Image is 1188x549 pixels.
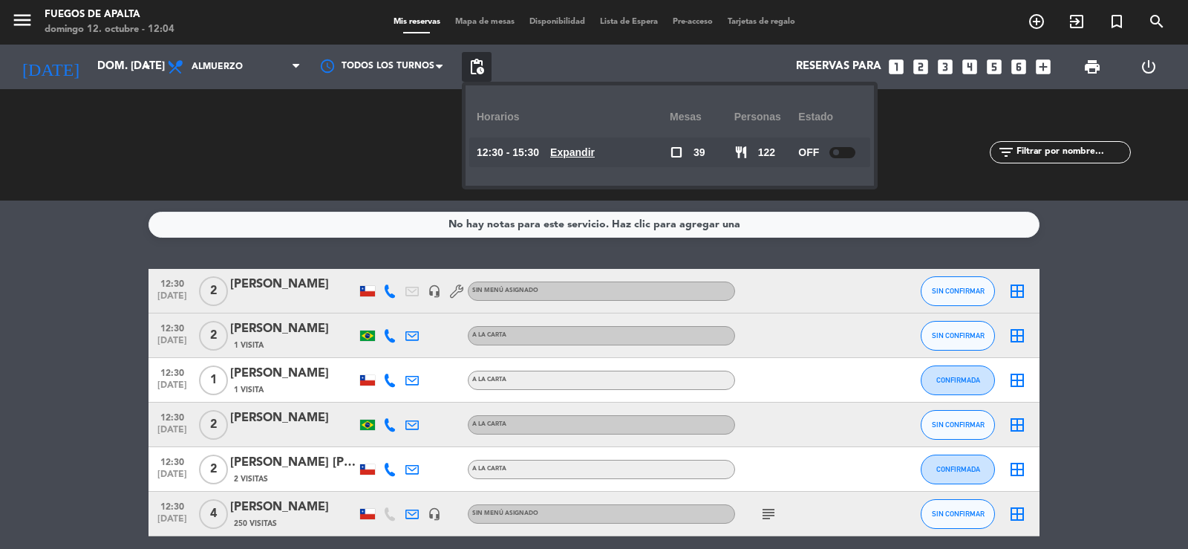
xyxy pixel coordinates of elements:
i: border_all [1008,416,1026,434]
span: [DATE] [154,291,191,308]
div: [PERSON_NAME] [230,409,356,428]
span: restaurant [734,146,748,159]
span: A LA CARTA [472,466,506,472]
span: 2 [199,276,228,306]
span: A LA CARTA [472,377,506,383]
span: [DATE] [154,336,191,353]
span: Pre-acceso [665,18,720,26]
span: Mis reservas [386,18,448,26]
i: power_settings_new [1140,58,1158,76]
span: 12:30 [154,408,191,425]
div: [PERSON_NAME] [PERSON_NAME] [230,453,356,472]
i: looks_6 [1009,57,1028,77]
div: Horarios [477,97,670,137]
i: arrow_drop_down [138,58,156,76]
span: 250 Visitas [234,518,277,530]
i: exit_to_app [1068,13,1086,30]
span: 12:30 [154,497,191,514]
span: pending_actions [468,58,486,76]
span: print [1083,58,1101,76]
i: looks_one [887,57,906,77]
i: filter_list [997,143,1015,161]
div: No hay notas para este servicio. Haz clic para agregar una [448,216,740,233]
span: Reservas para [796,60,881,74]
span: A LA CARTA [472,421,506,427]
span: 2 Visitas [234,473,268,485]
span: 12:30 [154,363,191,380]
span: 122 [758,144,775,161]
span: [DATE] [154,470,191,487]
span: Mapa de mesas [448,18,522,26]
i: border_all [1008,505,1026,523]
i: headset_mic [428,507,441,521]
span: 12:30 - 15:30 [477,144,539,161]
span: 4 [199,499,228,529]
i: border_all [1008,371,1026,389]
span: 1 Visita [234,340,264,351]
div: [PERSON_NAME] [230,275,356,294]
input: Filtrar por nombre... [1015,144,1130,160]
i: add_circle_outline [1028,13,1045,30]
span: 1 Visita [234,384,264,396]
div: LOG OUT [1120,45,1177,89]
span: Lista de Espera [593,18,665,26]
div: Mesas [670,97,734,137]
span: 39 [693,144,705,161]
i: add_box [1034,57,1053,77]
span: CONFIRMADA [936,376,980,384]
i: search [1148,13,1166,30]
span: 12:30 [154,319,191,336]
i: looks_4 [960,57,979,77]
span: [DATE] [154,425,191,442]
div: Fuegos de Apalta [45,7,174,22]
div: Estado [798,97,863,137]
i: looks_5 [985,57,1004,77]
span: A LA CARTA [472,332,506,338]
i: headset_mic [428,285,441,298]
span: Almuerzo [192,62,243,72]
i: menu [11,9,33,31]
i: [DATE] [11,51,90,83]
span: 2 [199,321,228,351]
span: [DATE] [154,514,191,531]
u: Expandir [550,146,595,158]
div: domingo 12. octubre - 12:04 [45,22,174,37]
span: CONFIRMADA [936,465,980,473]
span: 2 [199,455,228,484]
span: check_box_outline_blank [670,146,683,159]
i: border_all [1008,461,1026,478]
i: subject [760,505,777,523]
span: Disponibilidad [522,18,593,26]
span: [DATE] [154,380,191,397]
div: [PERSON_NAME] [230,498,356,517]
i: border_all [1008,327,1026,345]
span: SIN CONFIRMAR [932,420,985,429]
span: Tarjetas de regalo [720,18,803,26]
span: SIN CONFIRMAR [932,331,985,340]
span: Sin menú asignado [472,510,538,516]
div: personas [734,97,799,137]
i: border_all [1008,282,1026,300]
span: 12:30 [154,274,191,291]
div: [PERSON_NAME] [230,319,356,339]
span: 12:30 [154,452,191,470]
i: looks_3 [936,57,955,77]
span: 2 [199,410,228,440]
span: Sin menú asignado [472,288,538,293]
div: [PERSON_NAME] [230,364,356,383]
span: SIN CONFIRMAR [932,510,985,518]
i: turned_in_not [1108,13,1126,30]
span: OFF [798,144,819,161]
span: SIN CONFIRMAR [932,287,985,295]
span: 1 [199,366,228,395]
i: looks_two [911,57,930,77]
